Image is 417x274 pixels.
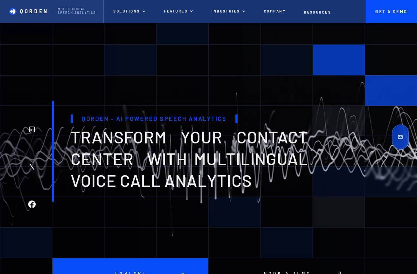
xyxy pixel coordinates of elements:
p: Solutions [113,9,140,14]
img: Linkedin [28,126,36,133]
p: Resources [304,10,331,15]
img: Facebook [28,201,36,208]
p: Qorden [20,9,49,15]
p: Company [264,9,286,14]
span: transform your contact center with multilingual voice Call analytics [71,127,308,190]
img: Twitter [28,163,36,171]
p: Multilingual Speech analytics [58,8,97,15]
p: Get A Demo [373,9,409,14]
p: INDUSTRIES [212,9,240,14]
h1: Qorden - AI Powered Speech Analytics [71,115,238,123]
p: features [164,9,188,14]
